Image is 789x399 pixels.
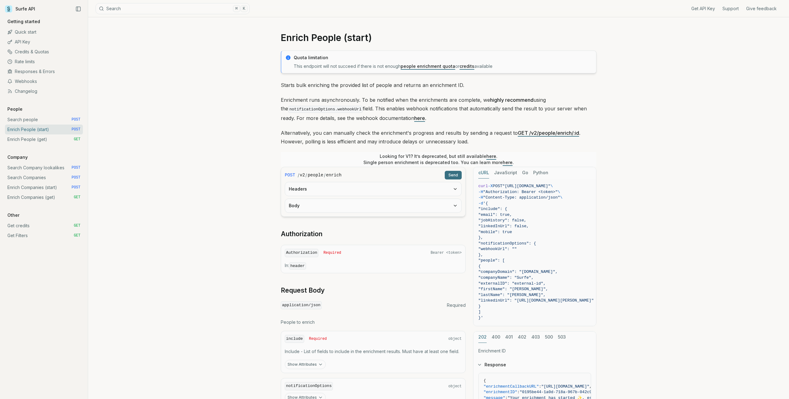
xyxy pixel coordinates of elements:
span: POST [72,165,80,170]
a: Webhooks [5,76,83,86]
span: Required [309,336,327,341]
button: Go [522,167,528,179]
a: Get Filters GET [5,231,83,241]
span: ] [478,310,481,314]
span: \ [560,195,562,200]
a: Rate limits [5,57,83,67]
button: Collapse Sidebar [74,4,83,14]
code: enrich [326,172,341,178]
span: -H [478,195,483,200]
span: "Content-Type: application/json" [483,195,560,200]
code: header [289,262,306,269]
a: Enrich Companies (start) POST [5,183,83,192]
p: Getting started [5,19,43,25]
span: }' [478,315,483,320]
span: "0195be44-1a0d-718a-967b-042c9d17ffd7" [520,390,611,394]
a: people enrichment quota [401,64,455,69]
span: -X [488,184,493,188]
code: Authorization [285,249,318,257]
p: Alternatively, you can manually check the enrichment's progress and results by sending a request ... [281,129,596,146]
a: API Key [5,37,83,47]
a: here [414,115,425,121]
p: Looking for V1? It’s deprecated, but still available . Single person enrichment is deprecated too... [363,153,514,166]
a: Authorization [281,230,322,238]
p: Company [5,154,30,160]
kbd: ⌘ [233,5,240,12]
a: Enrich People (get) GET [5,134,83,144]
span: / [305,172,307,178]
span: "people": [ [478,258,505,263]
a: here [486,154,496,159]
p: In: [285,262,462,269]
p: People to enrich [281,319,466,325]
span: "enrichmentID" [484,390,517,394]
span: curl [478,184,488,188]
p: Enrichment runs asynchronously. To be notified when the enrichments are complete, we using the fi... [281,96,596,122]
a: credits [460,64,474,69]
span: Required [323,250,341,255]
span: object [448,384,462,389]
span: , [589,384,592,389]
span: POST [72,117,80,122]
span: "include": { [478,207,507,211]
a: Support [722,6,739,12]
button: 402 [518,331,526,343]
span: POST [72,127,80,132]
span: POST [285,172,295,178]
span: "enrichmentCallbackURL" [484,384,539,389]
span: "mobile": true [478,230,512,234]
span: : [539,384,541,389]
span: -d [478,201,483,206]
span: \ [550,184,553,188]
span: POST [72,185,80,190]
a: Search Companies POST [5,173,83,183]
button: cURL [478,167,489,179]
span: "notificationOptions": { [478,241,536,246]
span: { [478,264,481,269]
span: "jobHistory": false, [478,218,526,223]
kbd: K [241,5,247,12]
span: GET [74,137,80,142]
span: "linkedinUrl": "[URL][DOMAIN_NAME][PERSON_NAME]" [478,298,594,303]
span: Bearer <token> [431,250,462,255]
a: Search people POST [5,115,83,125]
p: Other [5,212,22,218]
code: people [308,172,323,178]
span: }, [478,235,483,240]
span: "linkedInUrl": false, [478,224,529,228]
span: "Authorization: Bearer <token>" [483,190,558,194]
button: 403 [531,331,540,343]
span: / [324,172,325,178]
p: People [5,106,25,112]
a: Surfe API [5,4,35,14]
button: Body [285,199,461,212]
button: Show Attributes [285,360,326,369]
span: }, [478,253,483,257]
code: v2 [300,172,305,178]
button: 202 [478,331,487,343]
span: '{ [483,201,488,206]
a: Give feedback [746,6,777,12]
span: GET [74,195,80,200]
a: here [503,160,513,165]
span: "webhookUrl": "" [478,247,517,251]
strong: highly recommend [490,97,533,103]
button: Search⌘K [96,3,250,14]
p: Starts bulk enriching the provided list of people and returns an enrichment ID. [281,81,596,89]
a: Quick start [5,27,83,37]
span: } [478,304,481,309]
button: 500 [545,331,553,343]
button: 401 [505,331,513,343]
button: Python [533,167,548,179]
button: Headers [285,182,461,196]
span: GET [74,223,80,228]
span: object [448,336,462,341]
span: GET [74,233,80,238]
span: "email": true, [478,212,512,217]
p: This endpoint will not succeed if there is not enough or available [294,63,592,69]
code: notificationOptions.webhookUrl [288,106,363,113]
p: Include - List of fields to include in the enrichment results. Must have at least one field. [285,348,462,355]
span: "companyName": "Surfe", [478,275,533,280]
span: "[URL][DOMAIN_NAME]" [541,384,589,389]
a: Get credits GET [5,221,83,231]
